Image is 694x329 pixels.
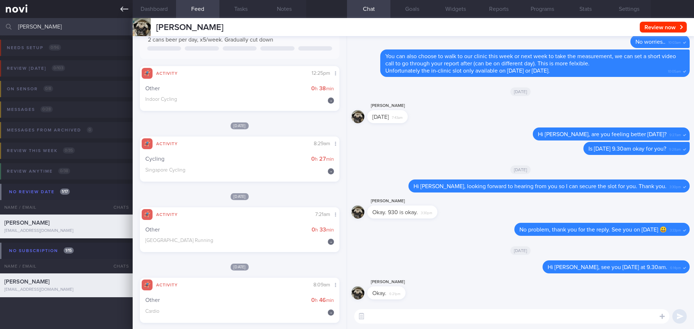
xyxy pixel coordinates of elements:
[315,298,318,303] small: h
[670,226,681,233] span: 3:33pm
[5,146,77,156] div: Review this week
[367,101,429,110] div: [PERSON_NAME]
[312,227,315,233] strong: 0
[314,141,330,146] span: 8:29am
[153,281,181,287] div: Activity
[64,247,74,254] span: 1 / 15
[668,67,681,74] span: 10:05am
[385,68,550,74] span: Unfortunately the in-clinic slot only available on [DATE] or [DATE].
[145,226,160,233] span: Other
[640,22,687,33] button: Review now
[548,264,667,270] span: Hi [PERSON_NAME], see you [DATE] at 9.30am.
[519,227,667,233] span: No problem, thank you for the reply. See you on [DATE] 😃
[385,53,676,66] span: You can also choose to walk to our clinic this week or next week to take the measurement, we can ...
[153,70,181,76] div: Activity
[7,246,76,256] div: No subscription
[319,156,326,162] strong: 27
[4,228,128,234] div: [EMAIL_ADDRESS][DOMAIN_NAME]
[326,157,334,162] small: min
[421,209,432,216] span: 3:30pm
[145,308,321,315] div: Cardio
[5,166,72,176] div: Review anytime
[367,278,427,286] div: [PERSON_NAME]
[58,168,70,174] span: 0 / 38
[5,43,63,53] div: Needs setup
[7,187,72,197] div: No review date
[588,146,666,152] span: Is [DATE] 9.30am okay for you?
[5,84,55,94] div: On sensor
[4,220,50,226] span: [PERSON_NAME]
[510,165,531,174] span: [DATE]
[311,156,315,162] strong: 0
[315,86,318,91] small: h
[319,86,326,91] strong: 38
[4,287,128,293] div: [EMAIL_ADDRESS][DOMAIN_NAME]
[43,86,53,92] span: 0 / 8
[315,228,318,233] small: h
[319,297,326,303] strong: 46
[231,193,249,200] span: [DATE]
[145,96,321,103] div: Indoor Cycling
[312,71,330,76] span: 12:25pm
[145,167,321,174] div: Singapore Cycling
[315,212,330,217] span: 7:21am
[389,290,400,296] span: 6:21pm
[5,105,55,114] div: Messages
[40,106,53,112] span: 0 / 28
[145,296,160,304] span: Other
[104,259,133,273] div: Chats
[148,37,273,43] span: 2 cans beer per day, x5/week. Gradually cut down
[669,131,681,138] span: 9:27am
[392,113,403,120] span: 7:43am
[104,200,133,215] div: Chats
[313,282,330,287] span: 8:09am
[635,39,665,45] span: No worries..
[670,264,681,270] span: 6:14pm
[326,298,334,303] small: min
[145,238,321,244] div: [GEOGRAPHIC_DATA] Running
[510,87,531,96] span: [DATE]
[315,157,318,162] small: h
[63,147,75,153] span: 0 / 35
[367,197,459,205] div: [PERSON_NAME]
[510,246,531,255] span: [DATE]
[4,279,50,285] span: [PERSON_NAME]
[372,209,418,215] span: Okay. 930 is okay.
[320,227,326,233] strong: 33
[311,86,315,91] strong: 0
[326,228,334,233] small: min
[145,155,164,163] span: Cycling
[156,23,223,32] span: [PERSON_NAME]
[668,38,681,45] span: 10:03am
[60,189,70,195] span: 1 / 17
[372,290,386,296] span: Okay.
[153,211,181,217] div: Activity
[538,131,667,137] span: Hi [PERSON_NAME], are you feeling better [DATE]?
[153,140,181,146] div: Activity
[372,114,389,120] span: [DATE]
[231,264,249,270] span: [DATE]
[49,44,61,51] span: 0 / 96
[669,183,681,190] span: 3:30pm
[414,183,667,189] span: Hi [PERSON_NAME], looking forward to hearing from you so I can secure the slot for you. Thank you.
[145,85,160,92] span: Other
[326,86,334,91] small: min
[5,64,67,73] div: Review [DATE]
[52,65,65,71] span: 0 / 103
[87,127,93,133] span: 0
[231,122,249,129] span: [DATE]
[5,125,95,135] div: Messages from Archived
[311,297,315,303] strong: 0
[669,145,681,152] span: 9:28am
